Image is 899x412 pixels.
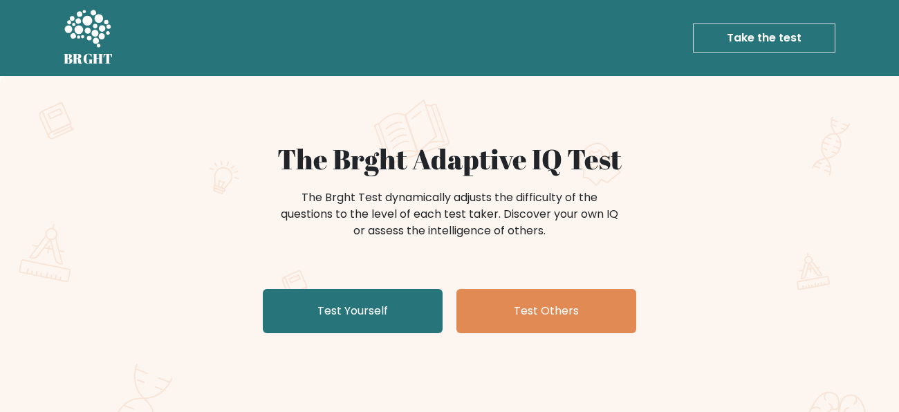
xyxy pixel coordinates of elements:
h5: BRGHT [64,50,113,67]
a: BRGHT [64,6,113,71]
a: Test Others [456,289,636,333]
a: Test Yourself [263,289,443,333]
a: Take the test [693,24,835,53]
h1: The Brght Adaptive IQ Test [112,142,787,176]
div: The Brght Test dynamically adjusts the difficulty of the questions to the level of each test take... [277,189,622,239]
